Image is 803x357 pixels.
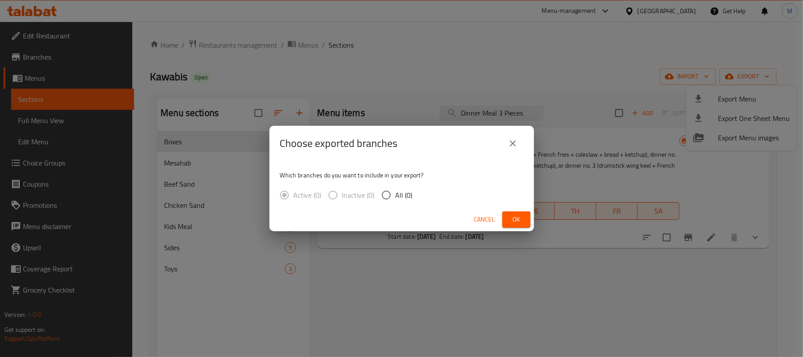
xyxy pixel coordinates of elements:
[280,171,523,180] p: Which branches do you want to include in your export?
[509,214,523,225] span: Ok
[502,133,523,154] button: close
[280,136,398,150] h2: Choose exported branches
[396,190,413,200] span: All (0)
[342,190,375,200] span: Inactive (0)
[502,211,530,228] button: Ok
[294,190,321,200] span: Active (0)
[474,214,495,225] span: Cancel
[471,211,499,228] button: Cancel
